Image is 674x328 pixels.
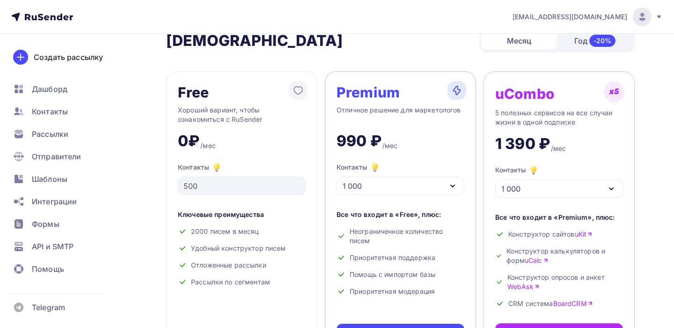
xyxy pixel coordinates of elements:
[551,144,566,153] div: /мес
[495,213,623,222] div: Все что входит в «Premium», плюс:
[178,85,209,100] div: Free
[32,196,77,207] span: Интеграции
[337,253,464,262] div: Приоритетная поддержка
[200,141,216,150] div: /мес
[7,102,119,121] a: Контакты
[34,52,103,63] div: Создать рассылку
[178,105,306,124] div: Хороший вариант, чтобы ознакомиться с RuSender
[337,270,464,279] div: Помощь с импортом базы
[32,173,67,185] span: Шаблоны
[575,230,593,239] a: uKit
[7,147,119,166] a: Отправители
[32,128,68,140] span: Рассылки
[507,273,623,291] span: Конструктор опросов и анкет
[513,12,627,22] span: [EMAIL_ADDRESS][DOMAIN_NAME]
[7,125,119,143] a: Рассылки
[382,141,398,150] div: /мес
[343,180,362,192] div: 1 000
[32,241,73,252] span: API и SMTP
[495,164,539,176] div: Контакты
[589,35,616,47] div: -20%
[166,31,343,50] h2: [DEMOGRAPHIC_DATA]
[32,151,81,162] span: Отправители
[178,132,199,150] div: 0₽
[557,31,633,51] div: Год
[178,261,306,270] div: Отложенные рассылки
[178,162,306,173] div: Контакты
[7,170,119,188] a: Шаблоны
[32,83,67,95] span: Дашборд
[32,106,68,117] span: Контакты
[337,85,400,100] div: Premium
[513,7,663,26] a: [EMAIL_ADDRESS][DOMAIN_NAME]
[337,162,464,195] button: Контакты 1 000
[7,215,119,233] a: Формы
[337,162,381,173] div: Контакты
[337,105,464,124] div: Отличное решение для маркетологов
[506,246,623,265] span: Конструктор калькуляторов и форм
[32,218,59,230] span: Формы
[507,282,540,291] a: WebAsk
[337,210,464,219] div: Все что входит в «Free», плюс:
[553,299,593,308] a: BoardCRM
[337,227,464,246] div: Неограниченное количество писем
[501,183,520,194] div: 1 000
[337,287,464,296] div: Приоритетная модерация
[525,256,549,265] a: uCalc
[178,277,306,287] div: Рассылки по сегментам
[337,132,381,150] div: 990 ₽
[495,86,555,101] div: uCombo
[495,164,623,198] button: Контакты 1 000
[7,80,119,98] a: Дашборд
[178,244,306,253] div: Удобный конструктор писем
[178,227,306,236] div: 2000 писем в месяц
[495,134,550,153] div: 1 390 ₽
[481,31,557,50] div: Месяц
[508,230,593,239] span: Конструктор сайтов
[495,108,623,127] div: 5 полезных сервисов на все случаи жизни в одной подписке
[32,302,65,313] span: Telegram
[178,210,306,219] div: Ключевые преимущества
[508,299,593,308] span: CRM система
[32,263,64,275] span: Помощь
